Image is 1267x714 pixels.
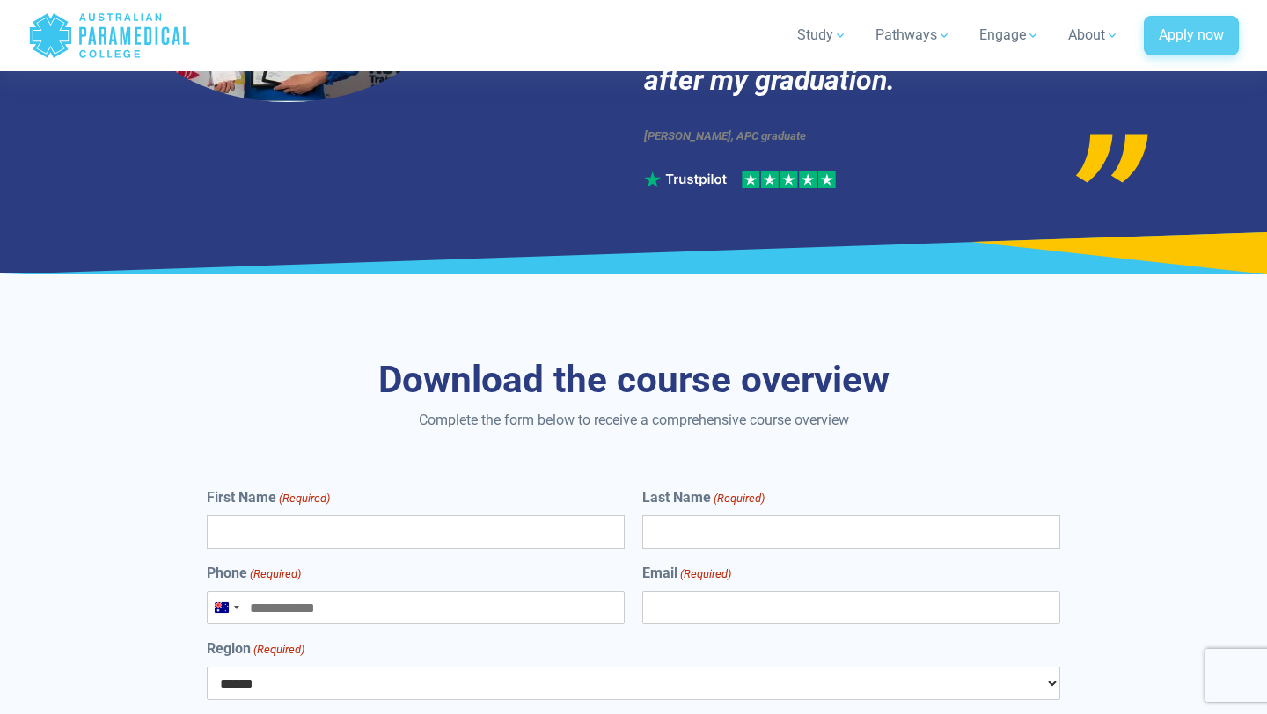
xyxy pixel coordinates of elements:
span: (Required) [278,490,331,507]
p: Complete the form below to receive a comprehensive course overview [119,410,1148,431]
span: (Required) [678,565,731,583]
span: (Required) [249,565,302,583]
label: Last Name [642,487,765,508]
label: Phone [207,563,301,584]
h3: Download the course overview [119,358,1148,403]
a: Engage [969,11,1051,60]
label: First Name [207,487,330,508]
a: Apply now [1144,16,1239,56]
span: [PERSON_NAME], APC graduate [644,129,806,142]
span: (Required) [712,490,765,507]
label: Email [642,563,731,584]
a: About [1058,11,1130,60]
button: Selected country [208,592,245,623]
a: Australian Paramedical College [28,7,191,64]
img: trustpilot-review.svg [644,171,836,188]
a: Study [787,11,858,60]
a: Pathways [865,11,962,60]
